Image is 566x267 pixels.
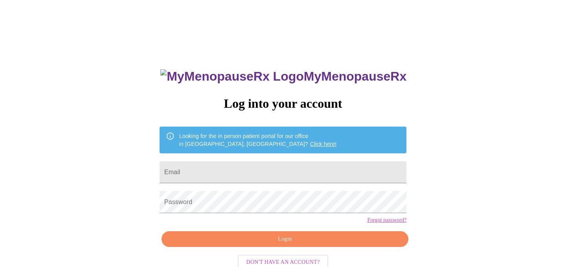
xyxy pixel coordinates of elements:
[160,69,303,84] img: MyMenopauseRx Logo
[236,258,331,265] a: Don't have an account?
[160,69,406,84] h3: MyMenopauseRx
[367,217,406,223] a: Forgot password?
[162,231,408,247] button: Login
[171,234,399,244] span: Login
[179,129,337,151] div: Looking for the in person patient portal for our office in [GEOGRAPHIC_DATA], [GEOGRAPHIC_DATA]?
[310,141,337,147] a: Click here!
[160,96,406,111] h3: Log into your account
